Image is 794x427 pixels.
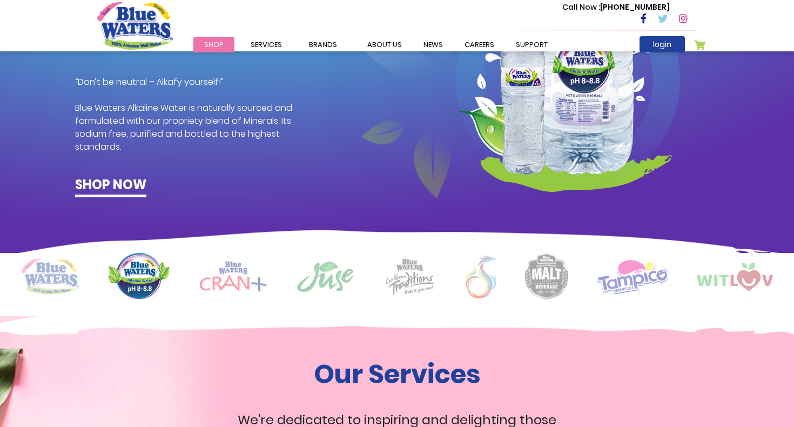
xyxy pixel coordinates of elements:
[22,258,79,295] img: logo
[75,76,304,154] p: “Don’t be neutral – Alkafy yourself!” Blue Waters Alkaline Water is naturally sourced and formula...
[107,253,171,300] img: logo
[296,261,354,293] img: logo
[356,37,413,52] a: about us
[227,359,567,390] h1: Our Services
[454,37,505,52] a: careers
[640,36,685,52] a: login
[597,259,668,294] img: logo
[697,263,773,291] img: logo
[466,255,496,298] img: logo
[204,39,224,50] span: Shop
[525,253,568,299] img: logo
[309,39,337,50] span: Brands
[562,2,670,13] p: [PHONE_NUMBER]
[383,258,437,295] img: logo
[97,2,173,49] a: store logo
[199,261,267,292] img: logo
[562,2,600,12] span: Call Now :
[251,39,282,50] span: Services
[505,37,559,52] a: support
[413,37,454,52] a: News
[75,175,146,197] a: Shop now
